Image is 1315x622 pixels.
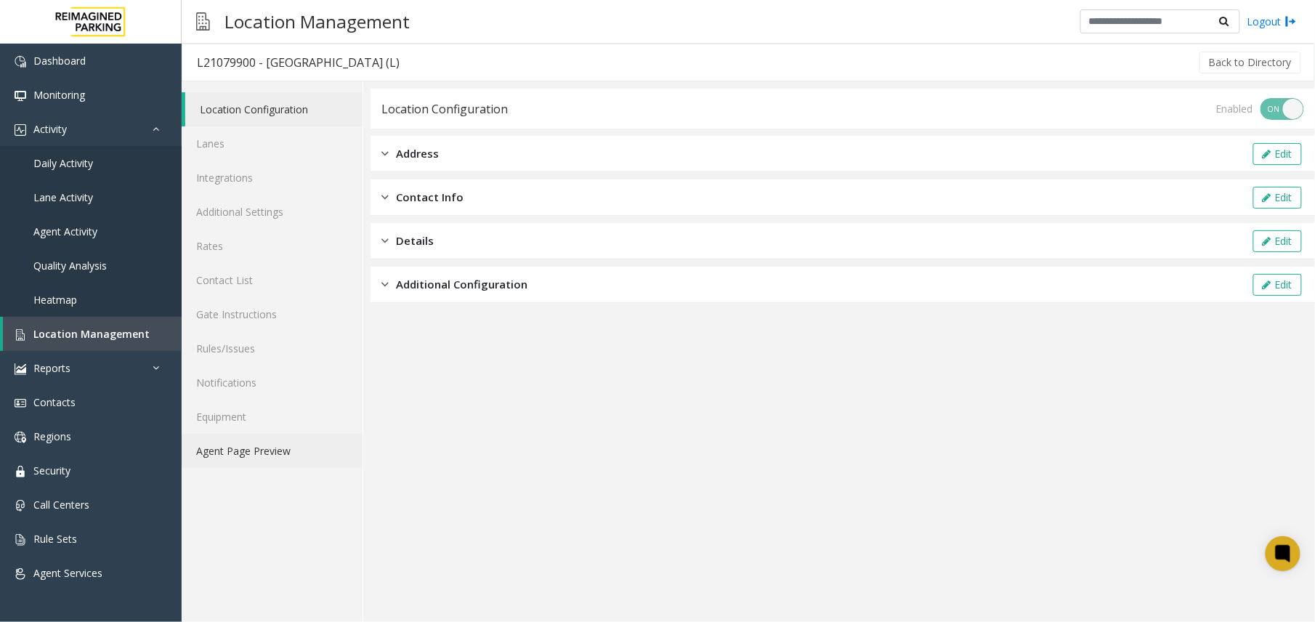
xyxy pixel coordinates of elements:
span: Details [396,233,434,249]
img: 'icon' [15,534,26,546]
img: 'icon' [15,329,26,341]
img: 'icon' [15,500,26,512]
span: Address [396,145,439,162]
a: Additional Settings [182,195,363,229]
img: logout [1285,14,1297,29]
a: Rates [182,229,363,263]
img: 'icon' [15,124,26,136]
span: Call Centers [33,498,89,512]
span: Quality Analysis [33,259,107,272]
button: Edit [1253,230,1302,252]
span: Dashboard [33,54,86,68]
a: Notifications [182,365,363,400]
img: closed [381,233,389,249]
a: Contact List [182,263,363,297]
span: Location Management [33,327,150,341]
span: Activity [33,122,67,136]
img: closed [381,145,389,162]
span: Monitoring [33,88,85,102]
span: Lane Activity [33,190,93,204]
span: Rule Sets [33,532,77,546]
span: Agent Activity [33,225,97,238]
h3: Location Management [217,4,417,39]
a: Gate Instructions [182,297,363,331]
a: Lanes [182,126,363,161]
div: Enabled [1216,101,1253,116]
span: Security [33,464,70,477]
a: Location Configuration [185,92,363,126]
button: Edit [1253,187,1302,209]
a: Agent Page Preview [182,434,363,468]
span: Reports [33,361,70,375]
span: Additional Configuration [396,276,527,293]
button: Back to Directory [1199,52,1301,73]
img: closed [381,276,389,293]
img: 'icon' [15,568,26,580]
img: pageIcon [196,4,210,39]
img: 'icon' [15,56,26,68]
div: Location Configuration [381,100,508,118]
img: 'icon' [15,432,26,443]
button: Edit [1253,274,1302,296]
img: 'icon' [15,397,26,409]
a: Rules/Issues [182,331,363,365]
span: Regions [33,429,71,443]
span: Contacts [33,395,76,409]
a: Integrations [182,161,363,195]
div: L21079900 - [GEOGRAPHIC_DATA] (L) [197,53,400,72]
a: Location Management [3,317,182,351]
span: Contact Info [396,189,464,206]
img: closed [381,189,389,206]
img: 'icon' [15,466,26,477]
img: 'icon' [15,363,26,375]
img: 'icon' [15,90,26,102]
span: Daily Activity [33,156,93,170]
a: Logout [1247,14,1297,29]
a: Equipment [182,400,363,434]
span: Heatmap [33,293,77,307]
button: Edit [1253,143,1302,165]
span: Agent Services [33,566,102,580]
